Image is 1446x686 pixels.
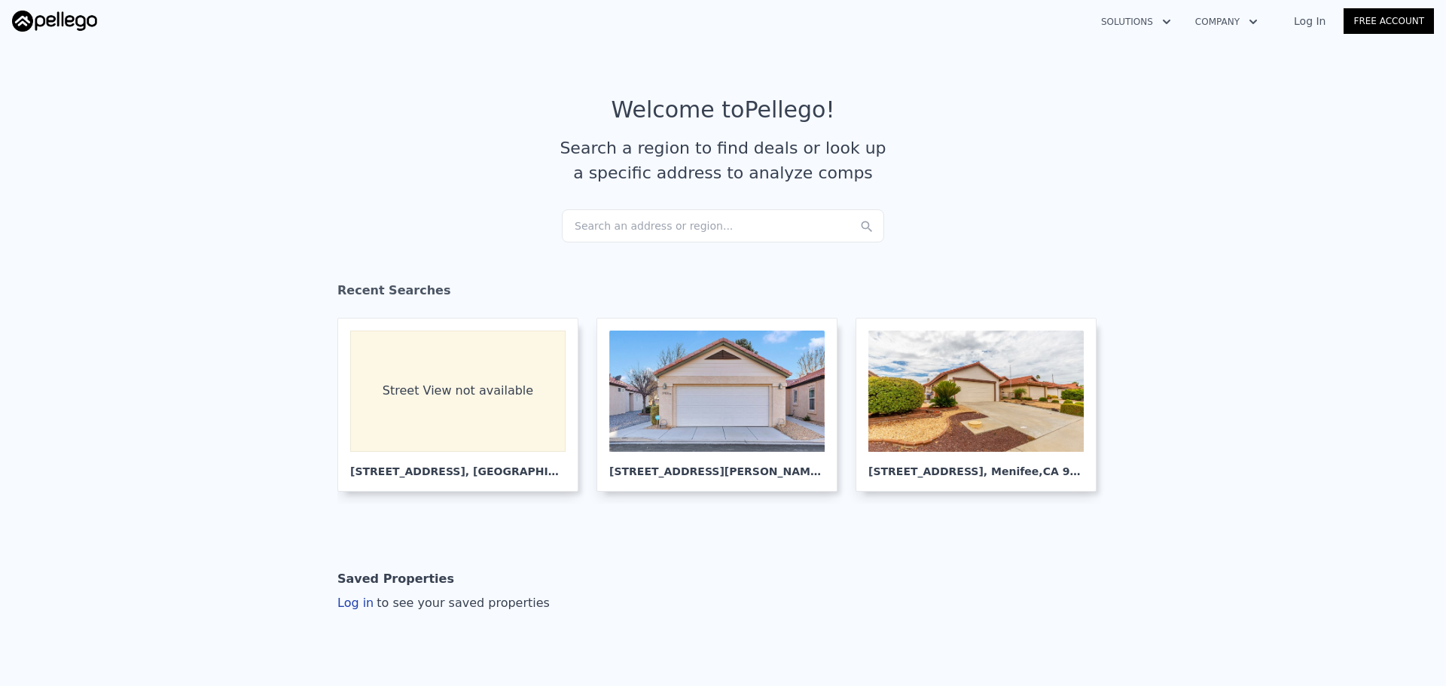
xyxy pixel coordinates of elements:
[562,209,884,242] div: Search an address or region...
[1276,14,1344,29] a: Log In
[856,318,1109,492] a: [STREET_ADDRESS], Menifee,CA 92586
[1344,8,1434,34] a: Free Account
[337,270,1109,318] div: Recent Searches
[596,318,850,492] a: [STREET_ADDRESS][PERSON_NAME], [GEOGRAPHIC_DATA]
[12,11,97,32] img: Pellego
[868,452,1084,479] div: [STREET_ADDRESS] , Menifee
[1183,8,1270,35] button: Company
[554,136,892,185] div: Search a region to find deals or look up a specific address to analyze comps
[609,452,825,479] div: [STREET_ADDRESS][PERSON_NAME] , [GEOGRAPHIC_DATA]
[350,452,566,479] div: [STREET_ADDRESS] , [GEOGRAPHIC_DATA]
[337,564,454,594] div: Saved Properties
[1039,465,1099,477] span: , CA 92586
[612,96,835,123] div: Welcome to Pellego !
[337,594,550,612] div: Log in
[337,318,590,492] a: Street View not available [STREET_ADDRESS], [GEOGRAPHIC_DATA]
[1089,8,1183,35] button: Solutions
[350,331,566,452] div: Street View not available
[374,596,550,610] span: to see your saved properties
